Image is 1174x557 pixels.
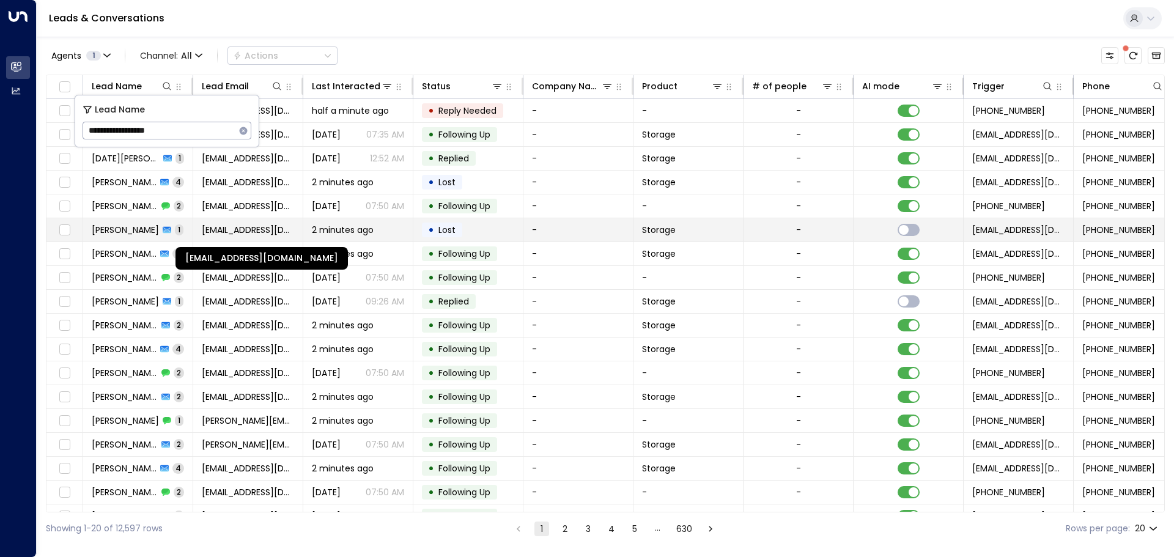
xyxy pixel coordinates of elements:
div: - [796,128,801,141]
div: Lead Email [202,79,283,94]
span: Toggle select row [57,342,72,357]
span: half a minute ago [312,105,389,117]
div: - [796,200,801,212]
span: leads@space-station.co.uk [972,152,1065,164]
span: leads@space-station.co.uk [972,295,1065,308]
span: leads@space-station.co.uk [972,462,1065,474]
div: Status [422,79,503,94]
span: +447857533991 [1082,152,1155,164]
p: 07:35 AM [366,128,404,141]
td: - [633,194,744,218]
span: Toggle select row [57,151,72,166]
span: Toggle select row [57,461,72,476]
span: Storage [642,343,676,355]
button: Customize [1101,47,1118,64]
td: - [633,481,744,504]
span: Emma Osborne [92,343,157,355]
td: - [523,171,633,194]
div: Phone [1082,79,1110,94]
span: emmaosborne71@gmail.com [202,343,294,355]
div: • [428,482,434,503]
span: joanrowbury@yahoo.co.uk [202,271,294,284]
td: - [633,266,744,289]
span: Toggle select row [57,366,72,381]
span: +447466284401 [1082,319,1155,331]
div: • [428,267,434,288]
div: - [796,367,801,379]
span: Sep 07, 2025 [312,295,341,308]
span: deanabele@gmail.com [202,486,294,498]
td: - [523,457,633,480]
div: - [796,152,801,164]
span: 2 minutes ago [312,176,374,188]
div: - [796,343,801,355]
span: Storage [642,462,676,474]
span: Toggle select row [57,103,72,119]
span: Joan Rowbury [92,271,158,284]
span: Toggle select row [57,270,72,286]
span: leads@space-station.co.uk [972,343,1065,355]
span: Following Up [438,319,490,331]
td: - [523,361,633,385]
div: Actions [233,50,278,61]
div: • [428,124,434,145]
span: +447907490754 [972,510,1045,522]
td: - [523,433,633,456]
div: Trigger [972,79,1005,94]
span: 2 minutes ago [312,462,374,474]
span: Replied [438,295,469,308]
span: leads@space-station.co.uk [972,248,1065,260]
span: 1 [175,296,183,306]
span: There are new threads available. Refresh the grid to view the latest updates. [1124,47,1142,64]
div: # of people [752,79,833,94]
div: • [428,315,434,336]
div: • [428,100,434,121]
span: Sep 11, 2025 [312,152,341,164]
p: 07:00 AM [365,510,404,522]
span: +447539085152 [1082,200,1155,212]
div: Phone [1082,79,1164,94]
div: Company Name [532,79,613,94]
span: Following Up [438,438,490,451]
span: +447907490754 [1082,486,1155,498]
span: Toggle select row [57,437,72,452]
span: Storage [642,224,676,236]
td: - [523,123,633,146]
span: deanabele@gmail.com [202,510,294,522]
span: Storage [642,438,676,451]
span: alex.tross@carterjonas.co.uk [202,415,294,427]
span: Wayne Howe [92,319,158,331]
span: Storage [642,152,676,164]
span: 4 [172,248,184,259]
span: All [181,51,192,61]
span: 2 [174,320,184,330]
div: Trigger [972,79,1054,94]
td: - [523,385,633,408]
span: Following Up [438,462,490,474]
span: Toggle select row [57,509,72,524]
td: - [523,481,633,504]
span: 2 minutes ago [312,415,374,427]
span: Channel: [135,47,207,64]
div: • [428,410,434,431]
div: • [428,219,434,240]
nav: pagination navigation [511,521,718,536]
p: 07:50 AM [366,486,404,498]
td: - [523,194,633,218]
button: Go to next page [703,522,718,536]
span: leads@space-station.co.uk [972,128,1065,141]
span: Following Up [438,200,490,212]
td: - [523,409,633,432]
td: - [523,290,633,313]
span: Yesterday [312,438,341,451]
span: Toggle select row [57,389,72,405]
div: • [428,458,434,479]
span: Agents [51,51,81,60]
span: 1 [86,51,101,61]
div: - [796,176,801,188]
span: Following Up [438,367,490,379]
span: Toggle select row [57,413,72,429]
div: # of people [752,79,807,94]
span: +447762094549 [972,367,1045,379]
div: • [428,363,434,383]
